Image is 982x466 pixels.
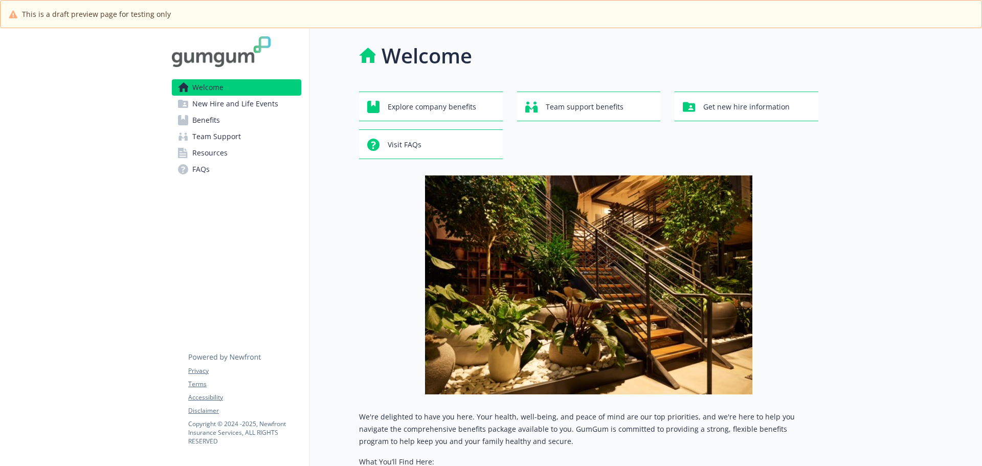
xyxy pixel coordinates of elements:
[425,175,752,394] img: overview page banner
[188,366,301,375] a: Privacy
[188,380,301,389] a: Terms
[172,161,301,177] a: FAQs
[188,393,301,402] a: Accessibility
[192,112,220,128] span: Benefits
[172,79,301,96] a: Welcome
[172,96,301,112] a: New Hire and Life Events
[172,145,301,161] a: Resources
[192,96,278,112] span: New Hire and Life Events
[703,97,790,117] span: Get new hire information
[172,112,301,128] a: Benefits
[192,161,210,177] span: FAQs
[359,411,818,448] p: We're delighted to have you here. Your health, well-being, and peace of mind are our top prioriti...
[388,97,476,117] span: Explore company benefits
[359,129,503,159] button: Visit FAQs
[388,135,421,154] span: Visit FAQs
[359,92,503,121] button: Explore company benefits
[382,40,472,71] h1: Welcome
[192,128,241,145] span: Team Support
[172,128,301,145] a: Team Support
[675,92,818,121] button: Get new hire information
[188,419,301,446] p: Copyright © 2024 - 2025 , Newfront Insurance Services, ALL RIGHTS RESERVED
[546,97,623,117] span: Team support benefits
[22,9,171,19] span: This is a draft preview page for testing only
[192,79,224,96] span: Welcome
[192,145,228,161] span: Resources
[188,406,301,415] a: Disclaimer
[517,92,661,121] button: Team support benefits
